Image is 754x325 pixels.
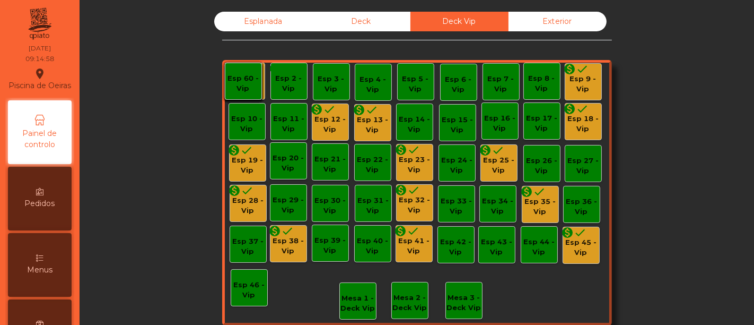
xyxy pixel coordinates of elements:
[524,113,560,134] div: Esp 17 - Vip
[312,235,348,256] div: Esp 39 - Vip
[408,184,420,196] i: done
[521,237,557,258] div: Esp 44 - Vip
[446,293,482,313] div: Mesa 3 - Deck Vip
[29,44,51,53] div: [DATE]
[355,74,391,95] div: Esp 4 - Vip
[241,144,253,157] i: done
[355,195,391,216] div: Esp 31 - Vip
[397,155,433,175] div: Esp 23 - Vip
[313,74,349,95] div: Esp 3 - Vip
[25,198,55,209] span: Pedidos
[355,236,391,256] div: Esp 40 - Vip
[533,185,546,198] i: done
[230,195,266,216] div: Esp 28 - Vip
[565,74,601,95] div: Esp 9 - Vip
[395,143,408,156] i: monetization_on
[564,102,576,115] i: monetization_on
[410,12,508,31] div: Deck Vip
[492,144,505,157] i: done
[25,54,54,64] div: 09:14:58
[231,280,267,301] div: Esp 46 - Vip
[397,195,433,216] div: Esp 32 - Vip
[522,196,558,217] div: Esp 35 - Vip
[225,73,261,94] div: Esp 60 - Vip
[441,74,477,95] div: Esp 6 - Vip
[392,293,428,313] div: Mesa 2 - Deck Vip
[355,155,391,175] div: Esp 22 - Vip
[479,237,515,258] div: Esp 43 - Vip
[395,184,408,196] i: monetization_on
[241,184,254,197] i: done
[228,144,241,157] i: monetization_on
[282,225,294,237] i: done
[524,156,560,176] div: Esp 26 - Vip
[271,114,307,134] div: Esp 11 - Vip
[408,143,420,156] i: done
[576,63,589,75] i: done
[562,226,574,239] i: monetization_on
[564,196,600,217] div: Esp 36 - Vip
[440,115,476,135] div: Esp 15 - Vip
[230,236,266,257] div: Esp 37 - Vip
[394,225,407,237] i: monetization_on
[398,74,434,95] div: Esp 5 - Vip
[353,104,366,116] i: monetization_on
[407,225,420,237] i: done
[224,62,236,75] i: monetization_on
[282,62,295,75] i: done
[576,102,589,115] i: done
[439,155,475,176] div: Esp 24 - Vip
[565,156,601,176] div: Esp 27 - Vip
[524,73,560,94] div: Esp 8 - Vip
[214,12,312,31] div: Esplanada
[508,12,607,31] div: Exterior
[229,184,241,197] i: monetization_on
[439,196,475,217] div: Esp 33 - Vip
[563,237,599,258] div: Esp 45 - Vip
[483,74,519,95] div: Esp 7 - Vip
[355,115,391,135] div: Esp 13 - Vip
[397,114,433,135] div: Esp 14 - Vip
[27,5,52,42] img: qpiato
[269,62,282,75] i: monetization_on
[269,225,282,237] i: monetization_on
[312,12,410,31] div: Deck
[396,236,432,256] div: Esp 41 - Vip
[323,103,336,116] i: done
[564,63,576,75] i: monetization_on
[33,67,46,80] i: location_on
[270,236,306,256] div: Esp 38 - Vip
[270,195,306,216] div: Esp 29 - Vip
[479,144,492,157] i: monetization_on
[27,264,52,276] span: Menus
[521,185,533,198] i: monetization_on
[270,153,306,174] div: Esp 20 - Vip
[438,237,474,258] div: Esp 42 - Vip
[482,113,518,134] div: Esp 16 - Vip
[229,114,265,134] div: Esp 10 - Vip
[230,155,266,176] div: Esp 19 - Vip
[312,195,348,216] div: Esp 30 - Vip
[340,293,376,314] div: Mesa 1 - Deck Vip
[565,114,601,134] div: Esp 18 - Vip
[481,155,517,176] div: Esp 25 - Vip
[574,226,587,239] i: done
[312,154,348,175] div: Esp 21 - Vip
[11,128,69,150] span: Painel de controlo
[366,104,379,116] i: done
[8,66,71,92] div: Piscina de Oeiras
[236,62,249,75] i: done
[311,103,323,116] i: monetization_on
[480,196,516,217] div: Esp 34 - Vip
[271,73,307,94] div: Esp 2 - Vip
[312,114,348,135] div: Esp 12 - Vip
